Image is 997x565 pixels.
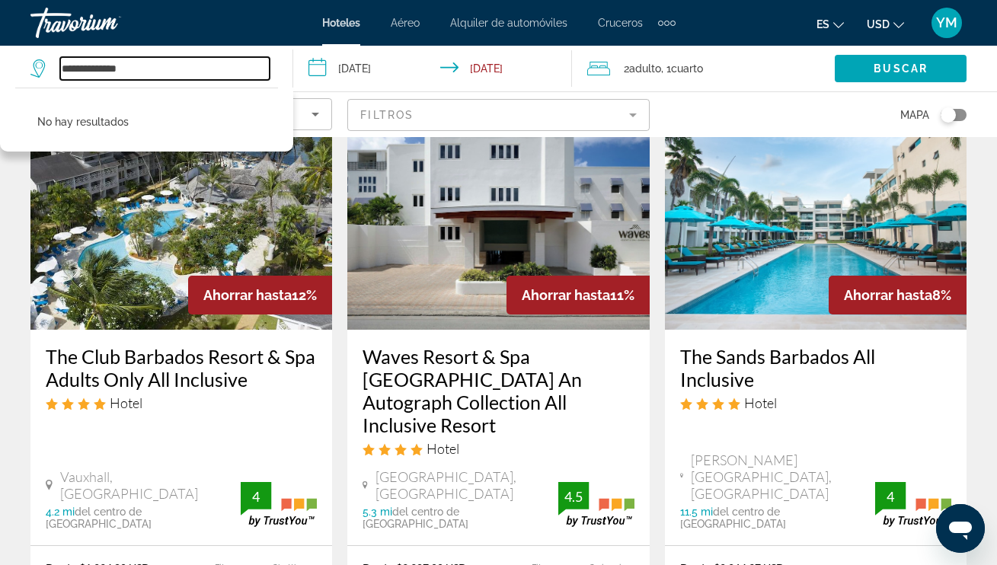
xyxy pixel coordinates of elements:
div: 4 [241,487,271,506]
span: Adulto [629,62,661,75]
div: 4 star Hotel [46,394,317,411]
span: Buscar [874,62,928,75]
div: 4 [875,487,906,506]
img: trustyou-badge.svg [241,482,317,527]
div: 4 star Hotel [680,394,951,411]
div: 12% [188,276,332,314]
span: Ahorrar hasta [844,287,932,303]
img: Hotel image [30,86,332,330]
span: [GEOGRAPHIC_DATA], [GEOGRAPHIC_DATA] [375,468,558,502]
span: 4.2 mi [46,506,75,518]
div: 4.5 [558,487,589,506]
button: User Menu [927,7,967,39]
span: 11.5 mi [680,506,713,518]
span: es [816,18,829,30]
span: del centro de [GEOGRAPHIC_DATA] [680,506,786,530]
span: Mapa [900,104,929,126]
img: Hotel image [347,86,649,330]
span: Hotel [110,394,142,411]
span: Hotel [744,394,777,411]
a: Cruceros [598,17,643,29]
button: Travelers: 2 adults, 0 children [572,46,835,91]
span: , 1 [661,58,703,79]
span: Vauxhall, [GEOGRAPHIC_DATA] [60,468,241,502]
img: Hotel image [665,86,967,330]
button: Extra navigation items [658,11,676,35]
button: Change language [816,13,844,35]
a: Alquiler de automóviles [450,17,567,29]
button: Change currency [867,13,904,35]
span: [PERSON_NAME][GEOGRAPHIC_DATA], [GEOGRAPHIC_DATA] [691,452,875,502]
img: trustyou-badge.svg [558,482,634,527]
span: Ahorrar hasta [522,287,610,303]
button: Check-in date: Nov 27, 2025 Check-out date: Nov 30, 2025 [293,46,571,91]
a: The Sands Barbados All Inclusive [680,345,951,391]
img: trustyou-badge.svg [875,482,951,527]
span: Ahorrar hasta [203,287,292,303]
button: Toggle map [929,108,967,122]
span: USD [867,18,890,30]
span: Hotel [427,440,459,457]
a: Waves Resort & Spa [GEOGRAPHIC_DATA] An Autograph Collection All Inclusive Resort [363,345,634,436]
span: 2 [624,58,661,79]
a: Hoteles [322,17,360,29]
a: Travorium [30,3,183,43]
div: 11% [506,276,650,314]
span: Cuarto [671,62,703,75]
span: del centro de [GEOGRAPHIC_DATA] [46,506,152,530]
a: The Club Barbados Resort & Spa Adults Only All Inclusive [46,345,317,391]
div: 8% [829,276,967,314]
div: 4 star Hotel [363,440,634,457]
p: No hay resultados [37,111,129,132]
span: del centro de [GEOGRAPHIC_DATA] [363,506,468,530]
button: Buscar [835,55,967,82]
iframe: Botón para iniciar la ventana de mensajería [936,504,985,553]
a: Aéreo [391,17,420,29]
button: Filter [347,98,649,132]
mat-select: Sort by [43,105,319,123]
span: 5.3 mi [363,506,392,518]
span: YM [936,15,957,30]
